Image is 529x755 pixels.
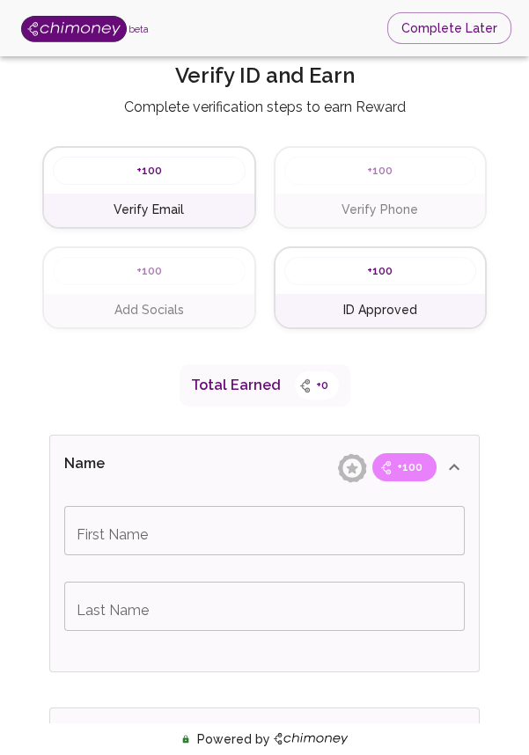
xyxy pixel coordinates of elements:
[386,731,433,749] span: +100
[114,201,184,220] h6: Verify Email
[50,499,479,671] div: Name+100
[343,301,417,320] h6: ID Approved
[114,301,184,320] h6: Add Socials
[126,262,173,280] span: +100
[175,62,355,97] h2: Verify ID and Earn
[124,97,406,118] p: Complete verification steps to earn Reward
[191,375,281,396] p: Total Earned
[64,453,189,481] p: Name
[50,436,479,499] div: Name+100
[356,262,403,280] span: +100
[387,12,511,45] button: Complete Later
[386,458,433,476] span: +100
[342,201,418,220] h6: Verify Phone
[356,162,403,180] span: +100
[305,377,339,394] span: +0
[129,24,149,34] span: beta
[126,162,173,180] span: +100
[21,16,127,42] img: Logo
[64,726,189,754] p: Verify Email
